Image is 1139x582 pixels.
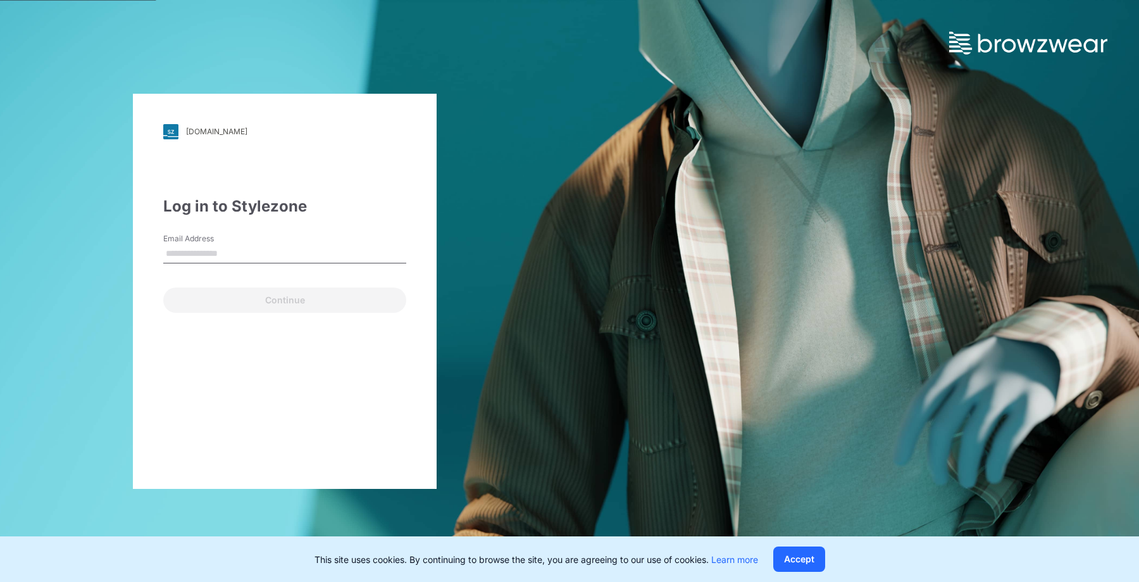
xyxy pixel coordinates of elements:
[163,124,406,139] a: [DOMAIN_NAME]
[711,554,758,565] a: Learn more
[773,547,825,572] button: Accept
[949,32,1107,54] img: browzwear-logo.73288ffb.svg
[186,127,247,136] div: [DOMAIN_NAME]
[163,124,178,139] img: svg+xml;base64,PHN2ZyB3aWR0aD0iMjgiIGhlaWdodD0iMjgiIHZpZXdCb3g9IjAgMCAyOCAyOCIgZmlsbD0ibm9uZSIgeG...
[163,233,252,244] label: Email Address
[163,195,406,218] div: Log in to Stylezone
[314,553,758,566] p: This site uses cookies. By continuing to browse the site, you are agreeing to our use of cookies.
